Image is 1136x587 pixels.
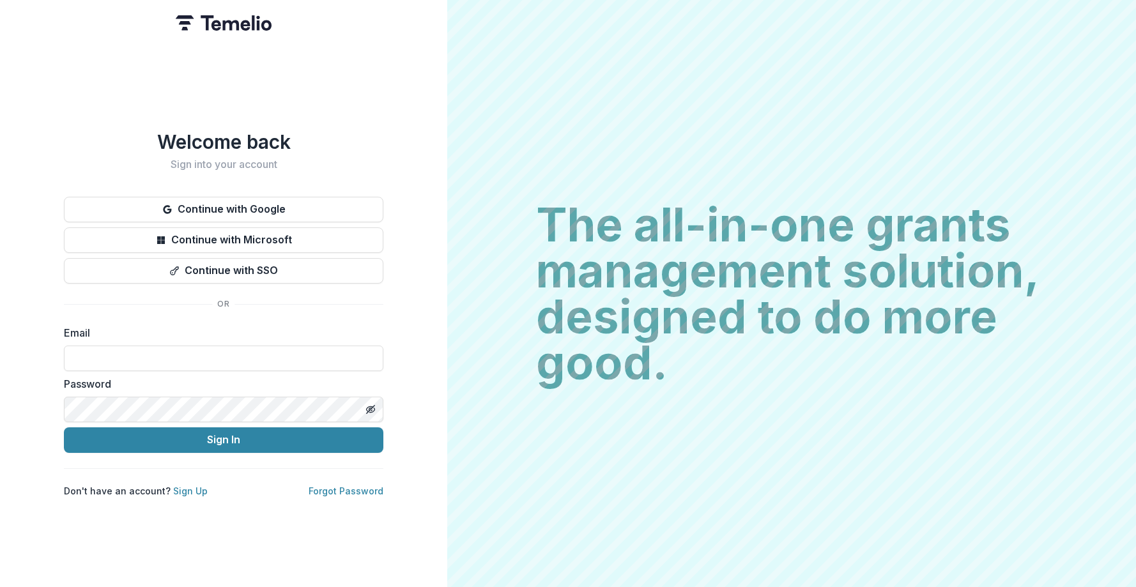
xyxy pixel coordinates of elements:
button: Toggle password visibility [360,399,381,420]
label: Password [64,376,376,392]
h2: Sign into your account [64,158,383,171]
button: Continue with Google [64,197,383,222]
p: Don't have an account? [64,484,208,498]
label: Email [64,325,376,340]
a: Sign Up [173,485,208,496]
button: Continue with Microsoft [64,227,383,253]
img: Temelio [176,15,272,31]
button: Continue with SSO [64,258,383,284]
button: Sign In [64,427,383,453]
h1: Welcome back [64,130,383,153]
a: Forgot Password [309,485,383,496]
